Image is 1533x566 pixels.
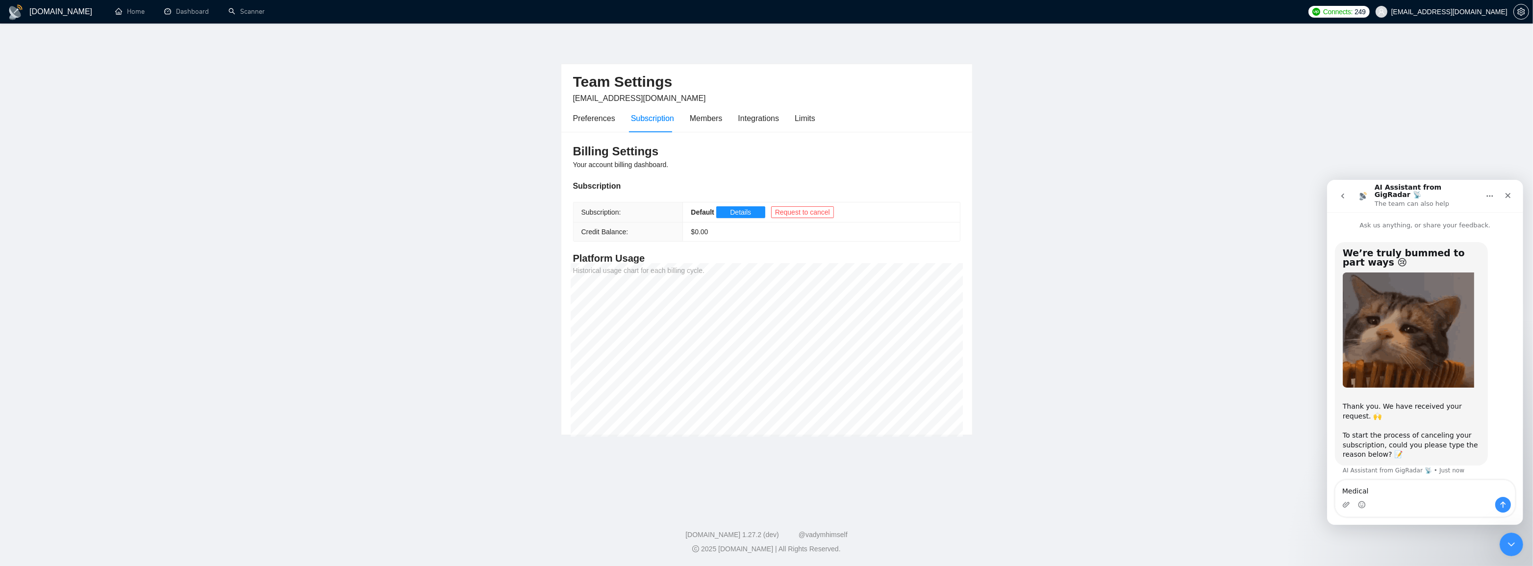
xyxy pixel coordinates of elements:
span: copyright [692,545,699,552]
a: dashboardDashboard [164,7,209,16]
img: logo [8,4,24,20]
button: Details [716,206,765,218]
span: Credit Balance: [581,228,628,236]
button: Request to cancel [771,206,834,218]
a: searchScanner [228,7,265,16]
div: Integrations [738,112,779,124]
h3: Billing Settings [573,144,960,159]
a: homeHome [115,7,145,16]
span: Your account billing dashboard. [573,161,669,169]
div: Limits [795,112,815,124]
span: Request to cancel [775,207,830,218]
iframe: Intercom live chat [1500,533,1523,556]
a: setting [1513,8,1529,16]
span: Subscription: [581,208,621,216]
h4: Platform Usage [573,251,960,265]
div: 2025 [DOMAIN_NAME] | All Rights Reserved. [8,544,1525,554]
div: Members [690,112,723,124]
span: user [1378,8,1385,15]
iframe: Intercom live chat [1327,180,1523,525]
b: Default [691,208,716,216]
div: Subscription [631,112,674,124]
span: [EMAIL_ADDRESS][DOMAIN_NAME] [573,94,706,102]
h2: Team Settings [573,72,960,92]
span: $ 0.00 [691,228,708,236]
div: Preferences [573,112,615,124]
button: setting [1513,4,1529,20]
img: upwork-logo.png [1312,8,1320,16]
span: setting [1514,8,1529,16]
a: @vadymhimself [799,531,848,539]
a: [DOMAIN_NAME] 1.27.2 (dev) [685,531,779,539]
span: Connects: [1323,6,1353,17]
div: Subscription [573,180,960,192]
span: Details [730,207,751,218]
span: 249 [1355,6,1365,17]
